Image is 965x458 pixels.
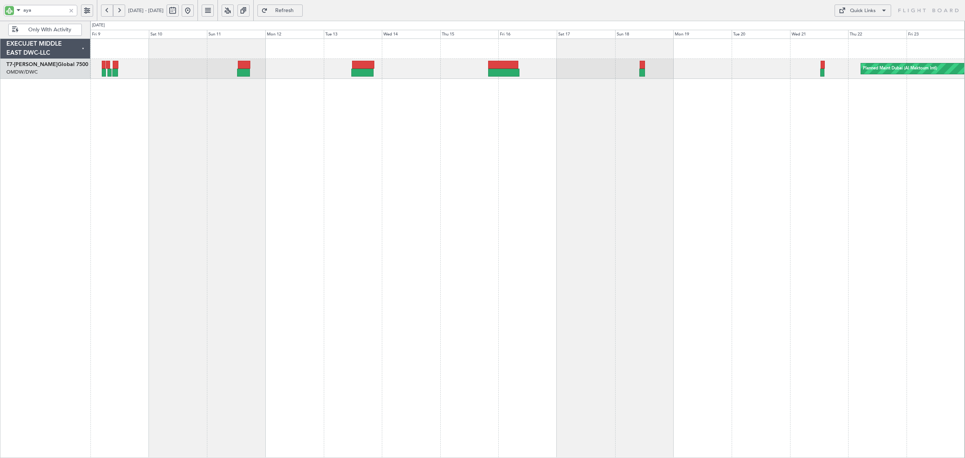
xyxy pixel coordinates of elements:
[8,24,82,36] button: Only With Activity
[6,62,58,67] span: T7-[PERSON_NAME]
[498,30,557,39] div: Fri 16
[6,62,88,67] a: T7-[PERSON_NAME]Global 7500
[557,30,615,39] div: Sat 17
[835,5,891,17] button: Quick Links
[324,30,382,39] div: Tue 13
[265,30,324,39] div: Mon 12
[92,22,105,29] div: [DATE]
[673,30,732,39] div: Mon 19
[440,30,499,39] div: Thu 15
[848,30,907,39] div: Thu 22
[90,30,149,39] div: Fri 9
[20,27,79,32] span: Only With Activity
[257,5,303,17] button: Refresh
[149,30,207,39] div: Sat 10
[382,30,440,39] div: Wed 14
[732,30,790,39] div: Tue 20
[269,8,300,13] span: Refresh
[615,30,674,39] div: Sun 18
[850,7,876,15] div: Quick Links
[128,7,164,14] span: [DATE] - [DATE]
[207,30,265,39] div: Sun 11
[790,30,849,39] div: Wed 21
[863,63,937,74] div: Planned Maint Dubai (Al Maktoum Intl)
[23,5,66,16] input: A/C (Reg. or Type)
[907,30,965,39] div: Fri 23
[6,69,38,75] a: OMDW/DWC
